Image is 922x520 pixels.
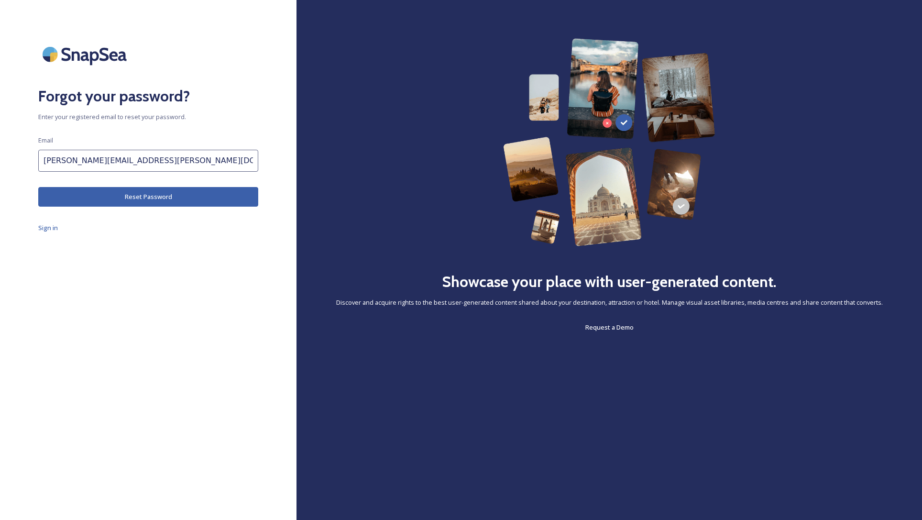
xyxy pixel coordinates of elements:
[38,187,258,207] button: Reset Password
[38,136,53,145] span: Email
[585,321,634,333] a: Request a Demo
[38,85,258,108] h2: Forgot your password?
[442,270,777,293] h2: Showcase your place with user-generated content.
[38,223,58,232] span: Sign in
[38,150,258,172] input: john.doe@snapsea.io
[336,298,883,307] span: Discover and acquire rights to the best user-generated content shared about your destination, att...
[38,112,258,122] span: Enter your registered email to reset your password.
[38,222,258,233] a: Sign in
[38,38,134,70] img: SnapSea Logo
[585,323,634,332] span: Request a Demo
[503,38,715,246] img: 63b42ca75bacad526042e722_Group%20154-p-800.png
